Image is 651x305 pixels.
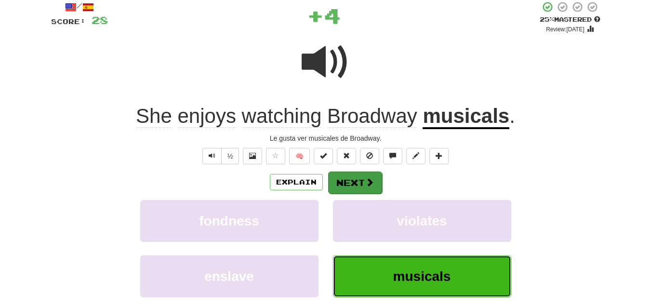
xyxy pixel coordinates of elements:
span: . [509,105,515,127]
div: / [51,1,108,13]
button: Favorite sentence (alt+f) [266,148,285,164]
button: ½ [221,148,239,164]
button: fondness [140,200,319,242]
span: 25 % [540,15,554,23]
span: musicals [393,269,451,284]
span: She [136,105,172,128]
button: Show image (alt+x) [243,148,262,164]
span: 28 [92,14,108,26]
button: 🧠 [289,148,310,164]
button: enslave [140,255,319,297]
button: Add to collection (alt+a) [429,148,449,164]
span: Broadway [327,105,417,128]
button: Set this sentence to 100% Mastered (alt+m) [314,148,333,164]
span: watching [242,105,322,128]
span: enslave [204,269,254,284]
button: Edit sentence (alt+d) [406,148,425,164]
span: enjoys [178,105,236,128]
div: Le gusta ver musicales de Broadway. [51,133,600,143]
button: Next [328,172,382,194]
div: Text-to-speech controls [200,148,239,164]
u: musicals [423,105,509,129]
button: Reset to 0% Mastered (alt+r) [337,148,356,164]
span: violates [397,213,447,228]
button: Play sentence audio (ctl+space) [202,148,222,164]
small: Review: [DATE] [546,26,585,33]
button: Ignore sentence (alt+i) [360,148,379,164]
div: Mastered [540,15,600,24]
button: musicals [333,255,511,297]
span: + [307,1,324,30]
span: Score: [51,17,86,26]
button: Discuss sentence (alt+u) [383,148,402,164]
button: violates [333,200,511,242]
span: fondness [199,213,259,228]
span: 4 [324,3,341,27]
button: Explain [270,174,323,190]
